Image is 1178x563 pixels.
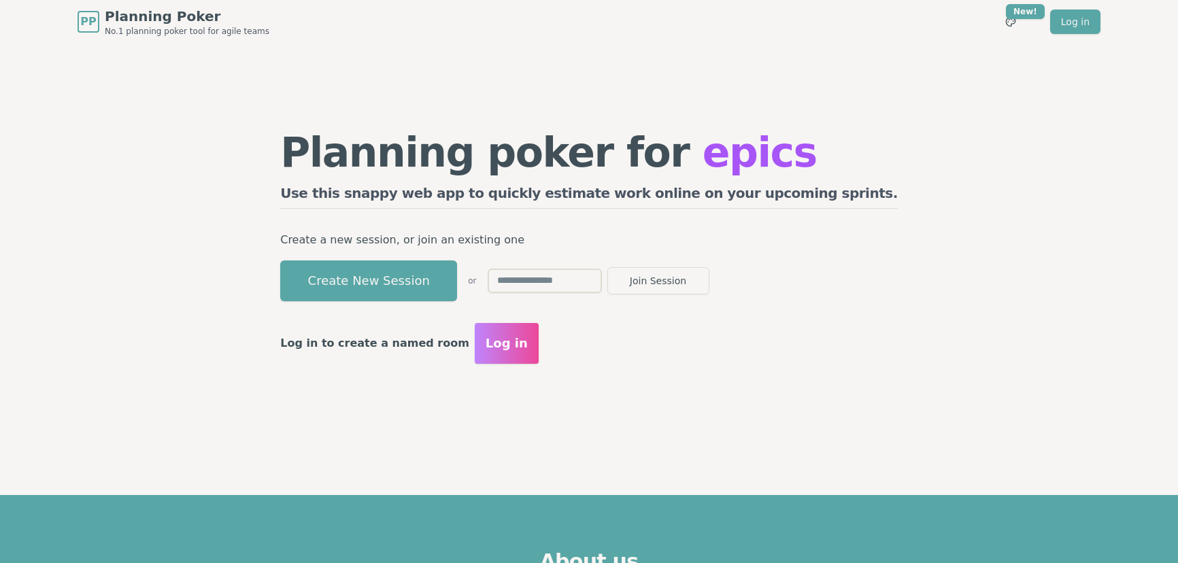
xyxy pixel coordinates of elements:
span: Log in [486,334,528,353]
button: Log in [475,323,539,364]
span: epics [703,129,817,176]
button: Join Session [607,267,709,294]
span: No.1 planning poker tool for agile teams [105,26,269,37]
button: New! [998,10,1023,34]
h2: Use this snappy web app to quickly estimate work online on your upcoming sprints. [280,184,898,209]
span: Planning Poker [105,7,269,26]
a: PPPlanning PokerNo.1 planning poker tool for agile teams [78,7,269,37]
button: Create New Session [280,260,457,301]
p: Create a new session, or join an existing one [280,231,898,250]
a: Log in [1050,10,1100,34]
div: New! [1006,4,1045,19]
span: or [468,275,476,286]
p: Log in to create a named room [280,334,469,353]
span: PP [80,14,96,30]
h1: Planning poker for [280,132,898,173]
